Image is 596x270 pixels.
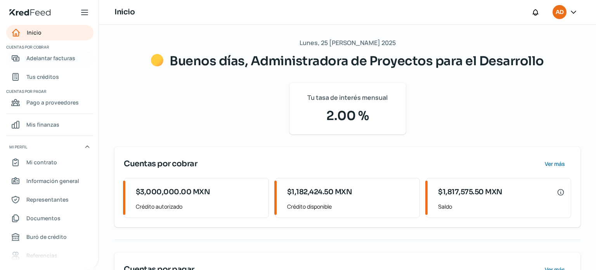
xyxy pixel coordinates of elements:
[6,248,94,263] a: Referencias
[27,28,42,37] span: Inicio
[136,187,210,197] span: $3,000,000.00 MXN
[6,51,94,66] a: Adelantar facturas
[26,157,57,167] span: Mi contrato
[9,143,27,150] span: Mi perfil
[6,229,94,245] a: Buró de crédito
[556,8,563,17] span: AD
[6,211,94,226] a: Documentos
[6,173,94,189] a: Información general
[299,106,397,125] span: 2.00 %
[151,54,163,66] img: Saludos
[438,202,565,211] span: Saldo
[438,187,502,197] span: $1,817,575.50 MXN
[6,192,94,207] a: Representantes
[307,92,388,103] span: Tu tasa de interés mensual
[26,53,75,63] span: Adelantar facturas
[26,195,69,204] span: Representantes
[538,156,571,172] button: Ver más
[287,187,352,197] span: $1,182,424.50 MXN
[6,155,94,170] a: Mi contrato
[6,69,94,85] a: Tus créditos
[26,251,57,260] span: Referencias
[6,95,94,110] a: Pago a proveedores
[300,37,396,49] span: Lunes, 25 [PERSON_NAME] 2025
[124,158,197,170] span: Cuentas por cobrar
[26,232,67,242] span: Buró de crédito
[26,176,79,186] span: Información general
[6,44,92,51] span: Cuentas por cobrar
[287,202,414,211] span: Crédito disponible
[170,53,544,69] span: Buenos días, Administradora de Proyectos para el Desarrollo
[114,7,135,18] h1: Inicio
[26,98,79,107] span: Pago a proveedores
[6,117,94,132] a: Mis finanzas
[26,72,59,82] span: Tus créditos
[6,88,92,95] span: Cuentas por pagar
[6,25,94,40] a: Inicio
[26,213,61,223] span: Documentos
[26,120,59,129] span: Mis finanzas
[545,161,565,167] span: Ver más
[136,202,262,211] span: Crédito autorizado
